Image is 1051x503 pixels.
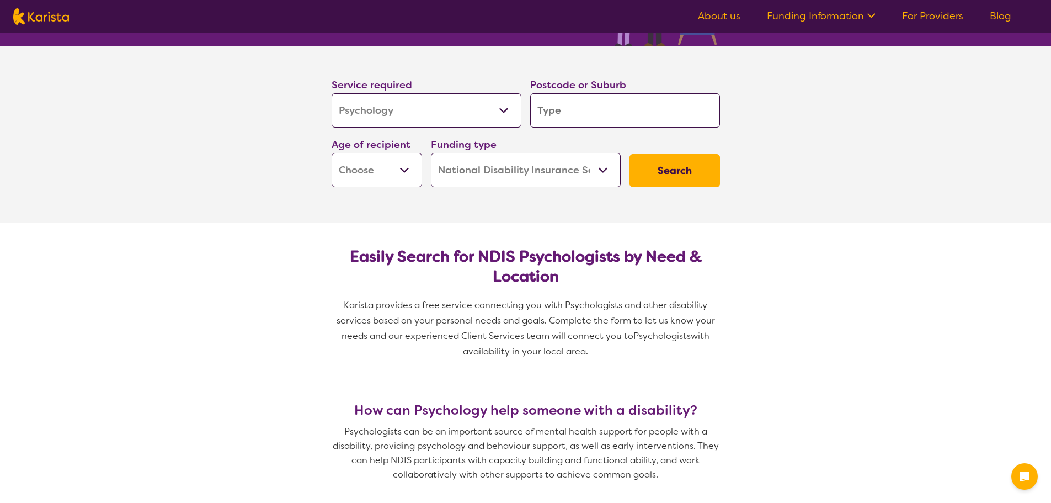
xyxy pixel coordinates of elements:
[327,425,724,482] p: Psychologists can be an important source of mental health support for people with a disability, p...
[698,9,740,23] a: About us
[629,154,720,187] button: Search
[332,78,412,92] label: Service required
[633,330,691,342] span: Psychologists
[767,9,876,23] a: Funding Information
[327,403,724,418] h3: How can Psychology help someone with a disability?
[530,93,720,128] input: Type
[431,138,497,151] label: Funding type
[530,78,626,92] label: Postcode or Suburb
[902,9,963,23] a: For Providers
[340,247,711,287] h2: Easily Search for NDIS Psychologists by Need & Location
[13,8,69,25] img: Karista logo
[337,299,717,342] span: Karista provides a free service connecting you with Psychologists and other disability services b...
[332,138,410,151] label: Age of recipient
[990,9,1011,23] a: Blog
